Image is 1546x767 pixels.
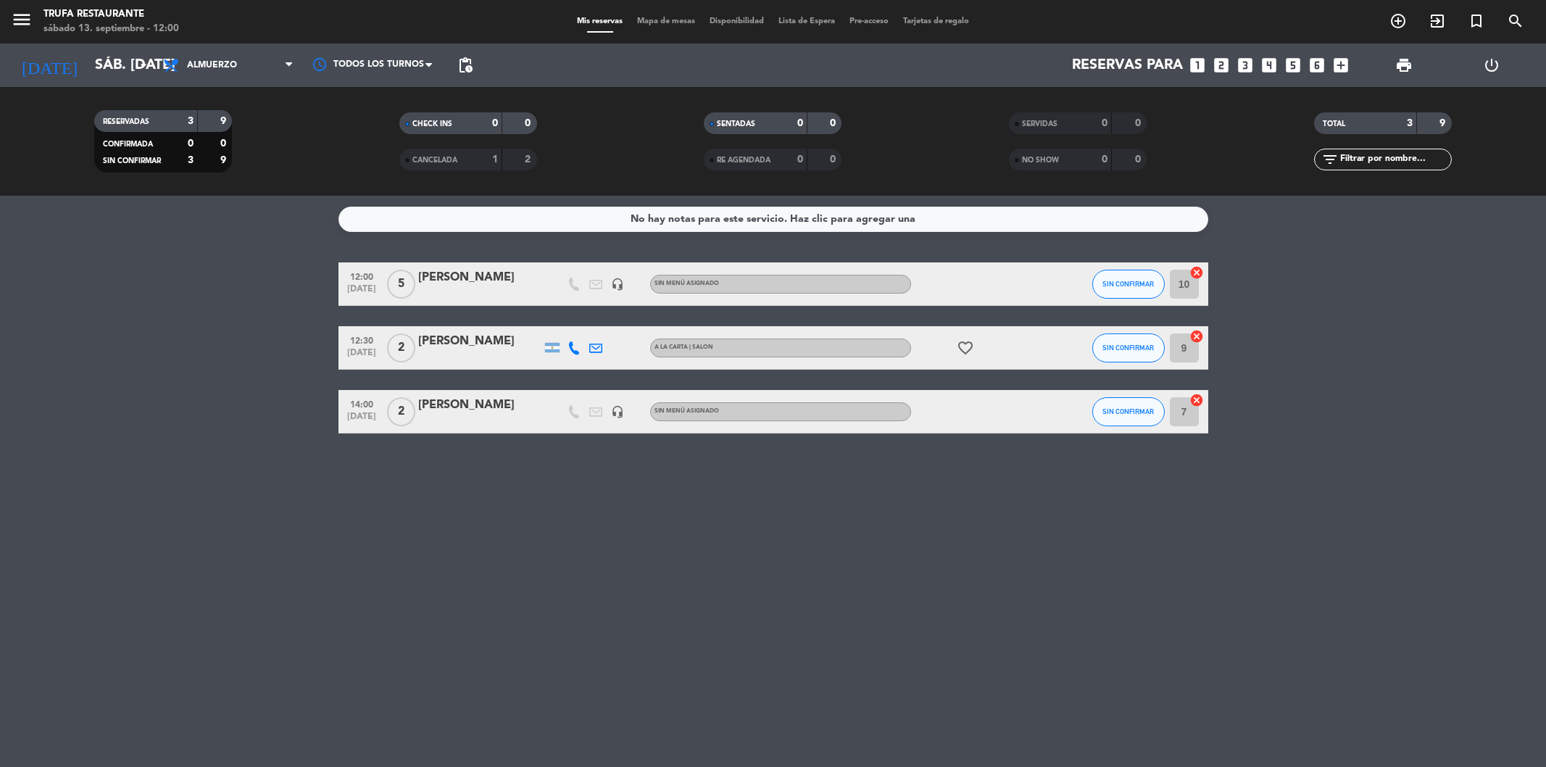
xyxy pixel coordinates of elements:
[1331,56,1350,75] i: add_box
[387,397,415,426] span: 2
[1092,333,1165,362] button: SIN CONFIRMAR
[344,331,380,348] span: 12:30
[11,49,88,81] i: [DATE]
[1468,12,1485,30] i: turned_in_not
[611,278,624,291] i: headset_mic
[43,7,179,22] div: Trufa Restaurante
[1072,57,1183,74] span: Reservas para
[1189,393,1204,407] i: cancel
[387,270,415,299] span: 5
[1102,280,1154,288] span: SIN CONFIRMAR
[344,395,380,412] span: 14:00
[1389,12,1407,30] i: add_circle_outline
[1212,56,1231,75] i: looks_two
[1188,56,1207,75] i: looks_one
[344,348,380,365] span: [DATE]
[842,17,896,25] span: Pre-acceso
[771,17,842,25] span: Lista de Espera
[1284,56,1302,75] i: looks_5
[418,396,541,415] div: [PERSON_NAME]
[1323,120,1345,128] span: TOTAL
[1092,397,1165,426] button: SIN CONFIRMAR
[631,211,915,228] div: No hay notas para este servicio. Haz clic para agregar una
[344,412,380,428] span: [DATE]
[630,17,702,25] span: Mapa de mesas
[43,22,179,36] div: sábado 13. septiembre - 12:00
[103,141,153,148] span: CONFIRMADA
[1135,118,1144,128] strong: 0
[1092,270,1165,299] button: SIN CONFIRMAR
[830,154,839,165] strong: 0
[1507,12,1524,30] i: search
[220,155,229,165] strong: 9
[188,155,194,165] strong: 3
[418,332,541,351] div: [PERSON_NAME]
[797,118,803,128] strong: 0
[654,281,719,286] span: Sin menú asignado
[387,333,415,362] span: 2
[1321,151,1339,168] i: filter_list
[1135,154,1144,165] strong: 0
[1102,154,1107,165] strong: 0
[717,120,755,128] span: SENTADAS
[135,57,152,74] i: arrow_drop_down
[492,118,498,128] strong: 0
[492,154,498,165] strong: 1
[1429,12,1446,30] i: exit_to_app
[412,120,452,128] span: CHECK INS
[1439,118,1448,128] strong: 9
[1308,56,1326,75] i: looks_6
[1022,120,1057,128] span: SERVIDAS
[344,284,380,301] span: [DATE]
[188,116,194,126] strong: 3
[1260,56,1279,75] i: looks_4
[1483,57,1500,74] i: power_settings_new
[611,405,624,418] i: headset_mic
[717,157,770,164] span: RE AGENDADA
[457,57,474,74] span: pending_actions
[11,9,33,30] i: menu
[525,118,533,128] strong: 0
[525,154,533,165] strong: 2
[830,118,839,128] strong: 0
[957,339,974,357] i: favorite_border
[188,138,194,149] strong: 0
[1395,57,1413,74] span: print
[1339,152,1451,167] input: Filtrar por nombre...
[1102,118,1107,128] strong: 0
[1102,407,1154,415] span: SIN CONFIRMAR
[654,408,719,414] span: Sin menú asignado
[1189,329,1204,344] i: cancel
[654,344,713,350] span: A LA CARTA | SALON
[412,157,457,164] span: CANCELADA
[1189,265,1204,280] i: cancel
[1447,43,1535,87] div: LOG OUT
[1407,118,1413,128] strong: 3
[1236,56,1255,75] i: looks_3
[702,17,771,25] span: Disponibilidad
[220,138,229,149] strong: 0
[103,157,161,165] span: SIN CONFIRMAR
[797,154,803,165] strong: 0
[187,60,237,70] span: Almuerzo
[103,118,149,125] span: RESERVADAS
[896,17,976,25] span: Tarjetas de regalo
[418,268,541,287] div: [PERSON_NAME]
[1102,344,1154,352] span: SIN CONFIRMAR
[1022,157,1059,164] span: NO SHOW
[570,17,630,25] span: Mis reservas
[11,9,33,36] button: menu
[220,116,229,126] strong: 9
[344,268,380,284] span: 12:00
